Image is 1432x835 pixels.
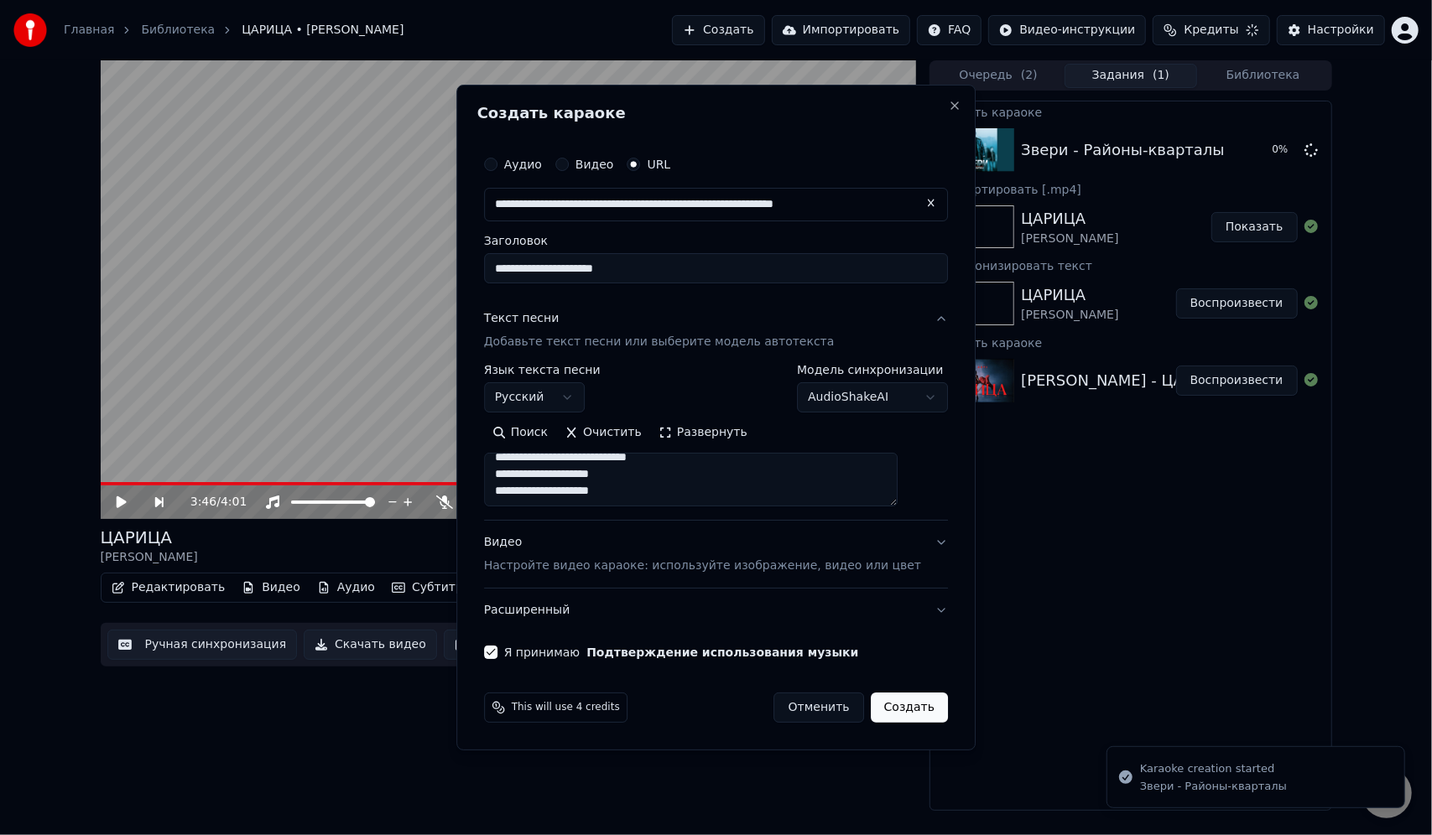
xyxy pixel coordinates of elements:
[484,235,948,246] label: Заголовок
[556,419,650,446] button: Очистить
[477,106,955,121] h2: Создать караоке
[484,364,948,520] div: Текст песниДобавьте текст песни или выберите модель автотекста
[484,534,921,574] div: Видео
[774,692,864,723] button: Отменить
[484,521,948,588] button: ВидеоНастройте видео караоке: используйте изображение, видео или цвет
[484,334,835,350] p: Добавьте текст песни или выберите модель автотекста
[648,158,671,170] label: URL
[484,297,948,364] button: Текст песниДобавьте текст песни или выберите модель автотекста
[512,701,620,714] span: This will use 4 credits
[575,158,614,170] label: Видео
[484,589,948,632] button: Расширенный
[650,419,756,446] button: Развернуть
[504,158,542,170] label: Аудио
[871,692,948,723] button: Создать
[504,646,859,658] label: Я принимаю
[484,364,601,376] label: Язык текста песни
[484,419,556,446] button: Поиск
[484,558,921,574] p: Настройте видео караоке: используйте изображение, видео или цвет
[797,364,948,376] label: Модель синхронизации
[586,646,858,658] button: Я принимаю
[484,310,560,327] div: Текст песни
